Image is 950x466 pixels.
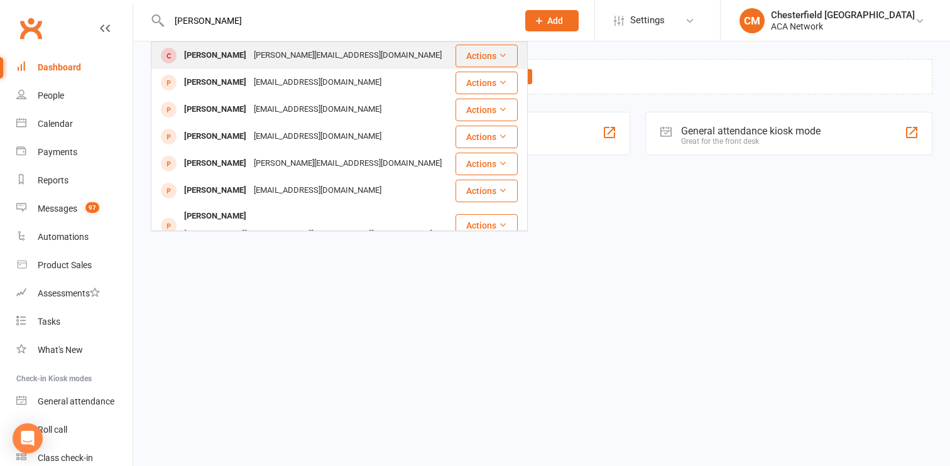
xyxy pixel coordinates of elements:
[38,203,77,214] div: Messages
[16,416,133,444] a: Roll call
[16,110,133,138] a: Calendar
[16,82,133,110] a: People
[180,46,250,65] div: [PERSON_NAME]
[180,182,250,200] div: [PERSON_NAME]
[250,127,385,146] div: [EMAIL_ADDRESS][DOMAIN_NAME]
[38,345,83,355] div: What's New
[180,225,436,244] div: [PERSON_NAME][EMAIL_ADDRESS][PERSON_NAME][DOMAIN_NAME]
[547,16,563,26] span: Add
[16,195,133,223] a: Messages 97
[250,100,385,119] div: [EMAIL_ADDRESS][DOMAIN_NAME]
[16,53,133,82] a: Dashboard
[740,8,765,33] div: CM
[681,125,821,137] div: General attendance kiosk mode
[15,13,46,44] a: Clubworx
[180,154,250,173] div: [PERSON_NAME]
[16,336,133,364] a: What's New
[38,396,114,406] div: General attendance
[151,59,932,94] div: We're working on an update to your Clubworx dashboard.
[38,62,81,72] div: Dashboard
[250,154,445,173] div: [PERSON_NAME][EMAIL_ADDRESS][DOMAIN_NAME]
[456,214,518,237] button: Actions
[630,6,665,35] span: Settings
[456,99,518,121] button: Actions
[16,279,133,308] a: Assessments
[456,72,518,94] button: Actions
[38,232,89,242] div: Automations
[38,119,73,129] div: Calendar
[180,207,250,225] div: [PERSON_NAME]
[250,182,385,200] div: [EMAIL_ADDRESS][DOMAIN_NAME]
[456,153,518,175] button: Actions
[13,423,43,453] div: Open Intercom Messenger
[525,10,579,31] button: Add
[38,288,100,298] div: Assessments
[16,223,133,251] a: Automations
[38,317,60,327] div: Tasks
[180,73,250,92] div: [PERSON_NAME]
[16,251,133,279] a: Product Sales
[38,147,77,157] div: Payments
[38,453,93,463] div: Class check-in
[456,45,518,67] button: Actions
[16,166,133,195] a: Reports
[38,260,92,270] div: Product Sales
[85,202,99,213] span: 97
[456,180,518,202] button: Actions
[250,46,445,65] div: [PERSON_NAME][EMAIL_ADDRESS][DOMAIN_NAME]
[771,9,915,21] div: Chesterfield [GEOGRAPHIC_DATA]
[16,387,133,416] a: General attendance kiosk mode
[16,308,133,336] a: Tasks
[771,21,915,32] div: ACA Network
[165,12,509,30] input: Search...
[180,100,250,119] div: [PERSON_NAME]
[38,90,64,100] div: People
[250,73,385,92] div: [EMAIL_ADDRESS][DOMAIN_NAME]
[38,175,68,185] div: Reports
[180,127,250,146] div: [PERSON_NAME]
[38,425,67,435] div: Roll call
[456,126,518,148] button: Actions
[16,138,133,166] a: Payments
[681,137,821,146] div: Great for the front desk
